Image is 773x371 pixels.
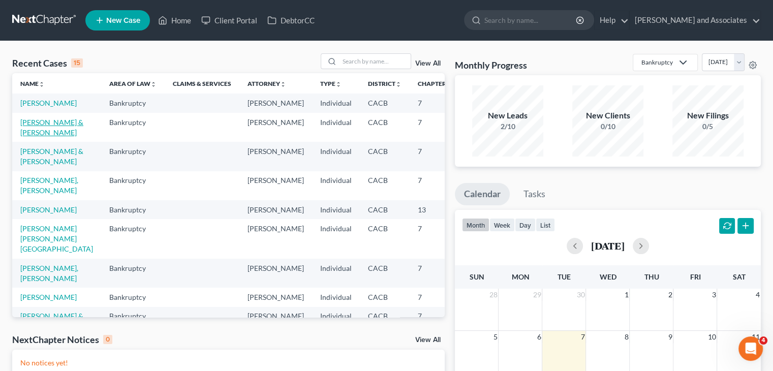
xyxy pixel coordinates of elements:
[360,113,410,142] td: CACB
[455,183,510,205] a: Calendar
[101,259,165,288] td: Bankruptcy
[280,81,286,87] i: unfold_more
[738,336,763,361] iframe: Intercom live chat
[239,94,312,112] td: [PERSON_NAME]
[320,80,342,87] a: Typeunfold_more
[239,142,312,171] td: [PERSON_NAME]
[39,81,45,87] i: unfold_more
[462,218,489,232] button: month
[239,219,312,258] td: [PERSON_NAME]
[415,336,441,344] a: View All
[395,81,401,87] i: unfold_more
[239,307,312,336] td: [PERSON_NAME]
[410,288,460,306] td: 7
[101,94,165,112] td: Bankruptcy
[20,358,437,368] p: No notices yet!
[360,142,410,171] td: CACB
[515,218,536,232] button: day
[759,336,767,345] span: 4
[101,307,165,336] td: Bankruptcy
[101,113,165,142] td: Bankruptcy
[418,80,452,87] a: Chapterunfold_more
[20,224,93,253] a: [PERSON_NAME] [PERSON_NAME][GEOGRAPHIC_DATA]
[532,289,542,301] span: 29
[514,183,554,205] a: Tasks
[455,59,527,71] h3: Monthly Progress
[101,219,165,258] td: Bankruptcy
[644,272,659,281] span: Thu
[339,54,411,69] input: Search by name...
[672,110,744,121] div: New Filings
[623,289,629,301] span: 1
[20,176,78,195] a: [PERSON_NAME], [PERSON_NAME]
[12,333,112,346] div: NextChapter Notices
[623,331,629,343] span: 8
[20,264,78,283] a: [PERSON_NAME], [PERSON_NAME]
[20,99,77,107] a: [PERSON_NAME]
[410,142,460,171] td: 7
[312,142,360,171] td: Individual
[312,200,360,219] td: Individual
[312,259,360,288] td: Individual
[101,142,165,171] td: Bankruptcy
[12,57,83,69] div: Recent Cases
[101,200,165,219] td: Bankruptcy
[667,289,673,301] span: 2
[751,331,761,343] span: 11
[360,219,410,258] td: CACB
[536,218,555,232] button: list
[591,240,625,251] h2: [DATE]
[335,81,342,87] i: unfold_more
[472,110,543,121] div: New Leads
[368,80,401,87] a: Districtunfold_more
[410,307,460,336] td: 7
[239,200,312,219] td: [PERSON_NAME]
[595,11,629,29] a: Help
[153,11,196,29] a: Home
[706,331,717,343] span: 10
[360,94,410,112] td: CACB
[672,121,744,132] div: 0/5
[415,60,441,67] a: View All
[312,307,360,336] td: Individual
[489,218,515,232] button: week
[312,94,360,112] td: Individual
[239,288,312,306] td: [PERSON_NAME]
[575,289,585,301] span: 30
[109,80,157,87] a: Area of Lawunfold_more
[360,288,410,306] td: CACB
[20,312,83,330] a: [PERSON_NAME] & [PERSON_NAME]
[360,171,410,200] td: CACB
[239,113,312,142] td: [PERSON_NAME]
[101,288,165,306] td: Bankruptcy
[410,94,460,112] td: 7
[262,11,320,29] a: DebtorCC
[106,17,140,24] span: New Case
[312,171,360,200] td: Individual
[410,113,460,142] td: 7
[410,259,460,288] td: 7
[150,81,157,87] i: unfold_more
[641,58,673,67] div: Bankruptcy
[469,272,484,281] span: Sun
[196,11,262,29] a: Client Portal
[755,289,761,301] span: 4
[579,331,585,343] span: 7
[667,331,673,343] span: 9
[630,11,760,29] a: [PERSON_NAME] and Associates
[165,73,239,94] th: Claims & Services
[572,121,643,132] div: 0/10
[312,113,360,142] td: Individual
[360,307,410,336] td: CACB
[410,171,460,200] td: 7
[710,289,717,301] span: 3
[239,171,312,200] td: [PERSON_NAME]
[20,80,45,87] a: Nameunfold_more
[20,205,77,214] a: [PERSON_NAME]
[732,272,745,281] span: Sat
[410,219,460,258] td: 7
[472,121,543,132] div: 2/10
[20,147,83,166] a: [PERSON_NAME] & [PERSON_NAME]
[410,200,460,219] td: 13
[20,118,83,137] a: [PERSON_NAME] & [PERSON_NAME]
